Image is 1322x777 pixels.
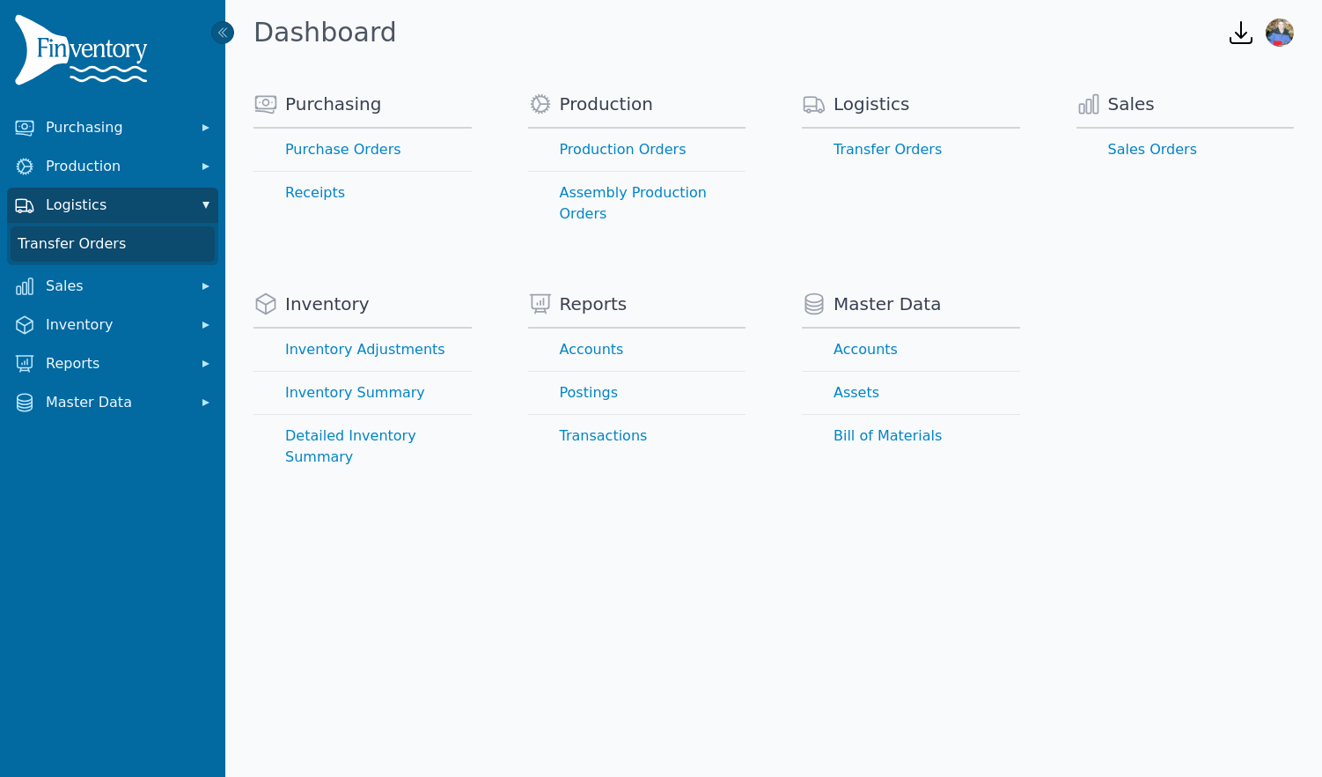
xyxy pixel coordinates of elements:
[560,92,653,116] span: Production
[7,307,218,343] button: Inventory
[7,385,218,420] button: Master Data
[285,92,381,116] span: Purchasing
[7,110,218,145] button: Purchasing
[834,92,910,116] span: Logistics
[528,129,746,171] a: Production Orders
[1108,92,1155,116] span: Sales
[802,372,1020,414] a: Assets
[46,195,187,216] span: Logistics
[46,353,187,374] span: Reports
[253,172,472,214] a: Receipts
[253,17,397,48] h1: Dashboard
[46,392,187,413] span: Master Data
[46,276,187,297] span: Sales
[528,372,746,414] a: Postings
[1266,18,1294,47] img: Jennifer Keith
[7,346,218,381] button: Reports
[1076,129,1295,171] a: Sales Orders
[14,14,155,92] img: Finventory
[834,292,941,316] span: Master Data
[802,129,1020,171] a: Transfer Orders
[11,226,215,262] a: Transfer Orders
[253,415,472,478] a: Detailed Inventory Summary
[253,129,472,171] a: Purchase Orders
[528,172,746,235] a: Assembly Production Orders
[802,415,1020,457] a: Bill of Materials
[528,329,746,371] a: Accounts
[46,314,187,336] span: Inventory
[46,156,187,177] span: Production
[253,372,472,414] a: Inventory Summary
[7,269,218,304] button: Sales
[7,188,218,223] button: Logistics
[528,415,746,457] a: Transactions
[253,329,472,371] a: Inventory Adjustments
[560,292,628,316] span: Reports
[285,292,370,316] span: Inventory
[802,329,1020,371] a: Accounts
[7,149,218,184] button: Production
[46,117,187,138] span: Purchasing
